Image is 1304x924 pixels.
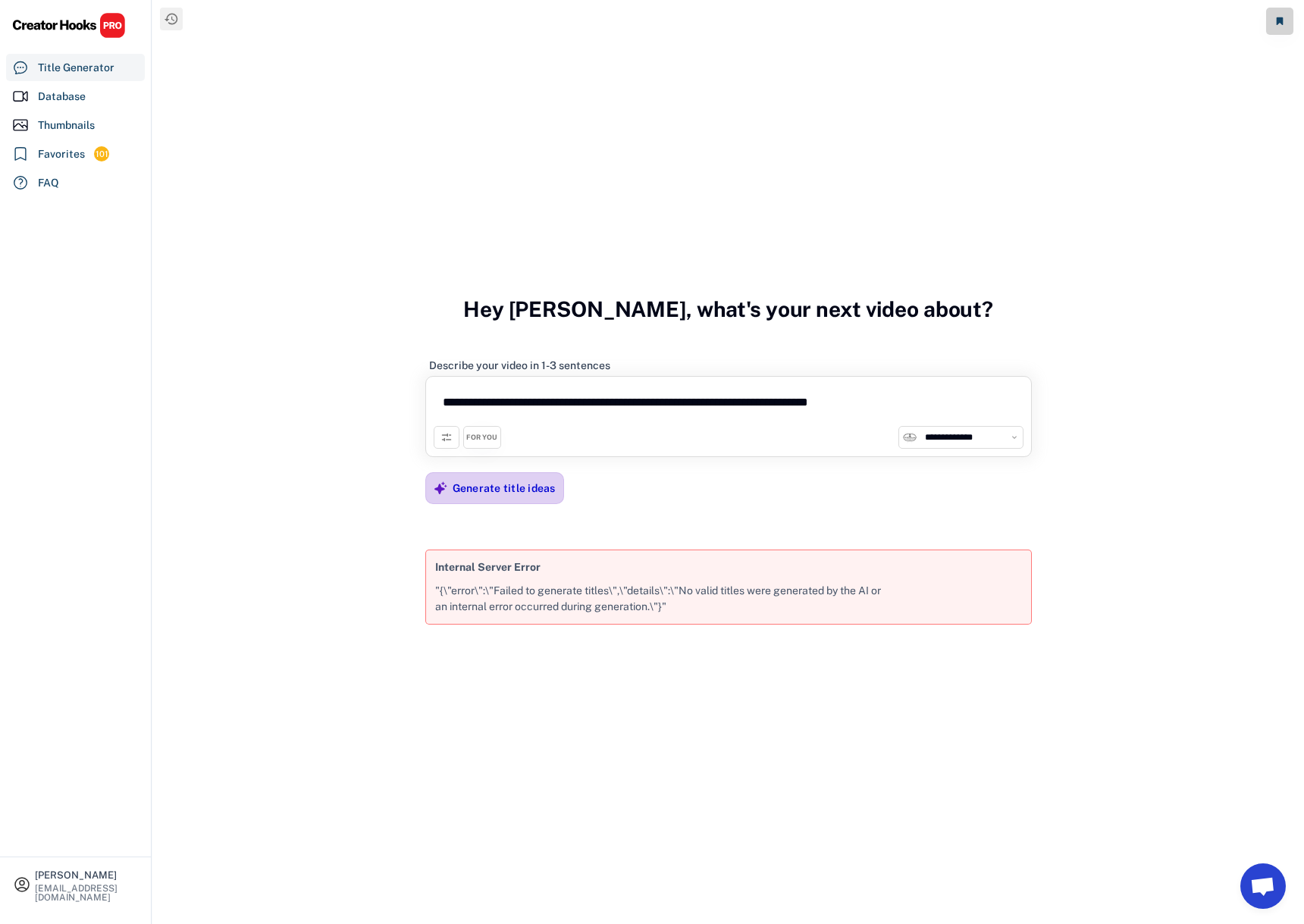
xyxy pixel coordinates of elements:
div: Internal Server Error [435,559,541,575]
div: Database [38,89,86,105]
div: Thumbnails [38,117,95,133]
div: FAQ [38,175,59,191]
div: Describe your video in 1-3 sentences [429,359,610,372]
div: 101 [94,148,109,161]
div: Favorites [38,146,85,162]
div: "{\"error\":\"Failed to generate titles\",\"details\":\"No valid titles were generated by the AI ... [435,583,890,615]
div: [PERSON_NAME] [35,870,138,880]
h3: Hey [PERSON_NAME], what's your next video about? [463,280,993,338]
img: unnamed.jpg [903,431,917,444]
div: Generate title ideas [453,481,556,495]
a: Open chat [1240,863,1286,909]
div: Title Generator [38,60,114,76]
img: CHPRO%20Logo.svg [12,12,126,39]
div: [EMAIL_ADDRESS][DOMAIN_NAME] [35,884,138,902]
div: FOR YOU [466,433,497,443]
